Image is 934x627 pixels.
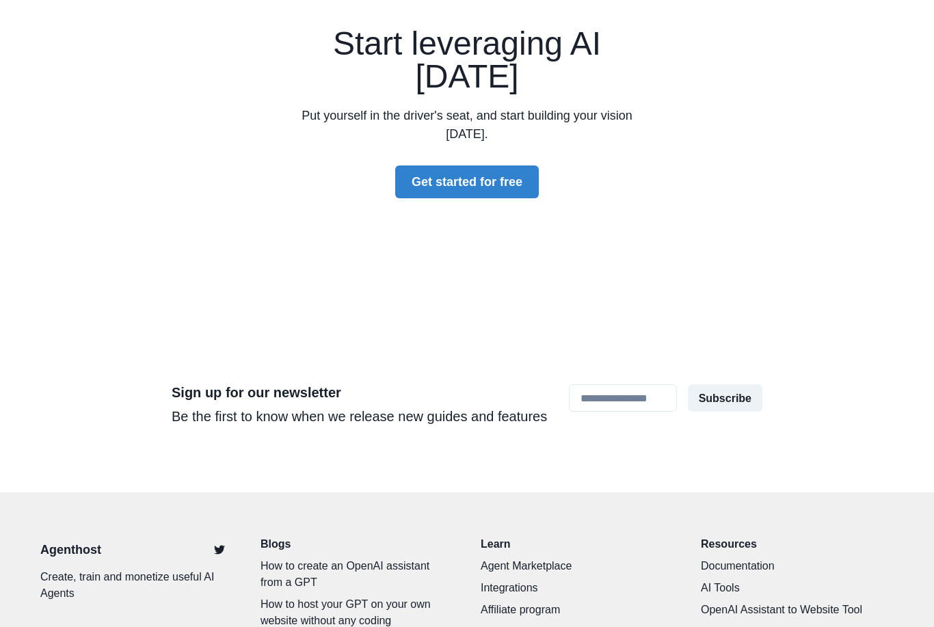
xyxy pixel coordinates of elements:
a: How to create an OpenAI assistant from a GPT [261,558,453,591]
p: Be the first to know when we release new guides and features [172,406,547,427]
a: Twitter [206,536,233,563]
h2: Start leveraging AI [DATE] [295,27,639,93]
h2: Sign up for our newsletter [172,384,547,401]
p: Create, train and monetize useful AI Agents [40,569,233,602]
p: Put yourself in the driver's seat, and start building your vision [DATE]. [295,107,639,144]
a: Affiliate program [481,602,673,618]
a: Integrations [481,580,673,596]
a: OpenAI Assistant to Website Tool [701,602,894,618]
p: Resources [701,536,894,552]
a: Agent Marketplace [481,558,673,574]
button: Get started for free [395,165,539,198]
p: Learn [481,536,673,552]
a: AI Tools [701,580,894,596]
button: Subscribe [688,384,762,412]
a: Agenthost [40,541,101,559]
a: Documentation [701,558,894,574]
a: Blogs [261,536,453,552]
